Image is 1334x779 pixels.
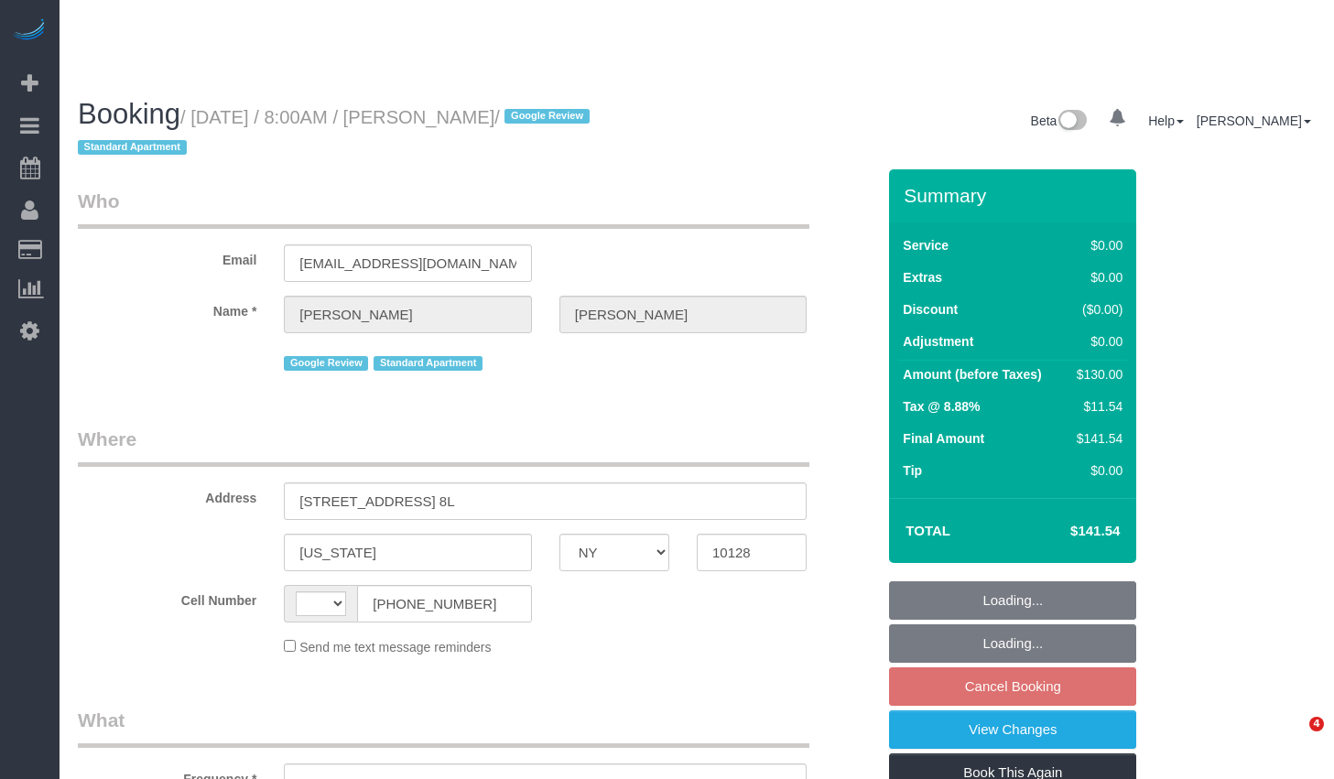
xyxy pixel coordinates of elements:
h4: $141.54 [1015,524,1120,539]
label: Amount (before Taxes) [903,365,1041,384]
label: Tip [903,461,922,480]
div: $0.00 [1069,332,1123,351]
label: Name * [64,296,270,320]
label: Service [903,236,949,254]
label: Address [64,482,270,507]
input: Cell Number [357,585,531,622]
legend: Where [78,426,809,467]
label: Tax @ 8.88% [903,397,980,416]
label: Final Amount [903,429,984,448]
div: ($0.00) [1069,300,1123,319]
span: Booking [78,98,180,130]
legend: What [78,707,809,748]
span: Send me text message reminders [299,640,491,655]
div: $11.54 [1069,397,1123,416]
div: $0.00 [1069,461,1123,480]
small: / [DATE] / 8:00AM / [PERSON_NAME] [78,107,595,158]
input: First Name [284,296,531,333]
label: Email [64,244,270,269]
h3: Summary [904,185,1127,206]
label: Extras [903,268,942,287]
span: Google Review [284,356,368,371]
div: $0.00 [1069,268,1123,287]
span: Standard Apartment [374,356,483,371]
span: 4 [1309,717,1324,731]
iframe: Intercom live chat [1272,717,1316,761]
div: $130.00 [1069,365,1123,384]
input: Zip Code [697,534,807,571]
img: New interface [1057,110,1087,134]
span: Google Review [504,109,589,124]
a: Help [1148,114,1184,128]
a: View Changes [889,710,1136,749]
label: Adjustment [903,332,973,351]
a: [PERSON_NAME] [1197,114,1311,128]
div: $141.54 [1069,429,1123,448]
input: Last Name [559,296,807,333]
input: City [284,534,531,571]
label: Cell Number [64,585,270,610]
legend: Who [78,188,809,229]
label: Discount [903,300,958,319]
span: Standard Apartment [78,140,187,155]
a: Beta [1031,114,1088,128]
div: $0.00 [1069,236,1123,254]
strong: Total [906,523,950,538]
input: Email [284,244,531,282]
